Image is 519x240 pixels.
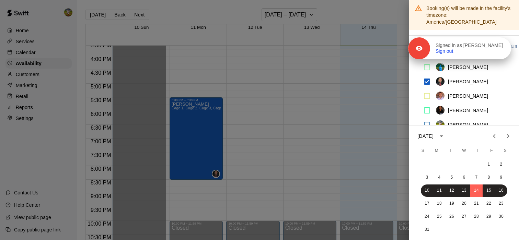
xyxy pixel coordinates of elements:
button: 5 [446,171,458,184]
button: 29 [483,211,495,223]
button: 28 [470,211,483,223]
button: Next month [501,129,515,143]
span: Friday [485,144,498,158]
button: 1 [483,158,495,171]
img: f86197dc-7575-4d78-9a58-147cbcd9cb9c%2F5ec24294-163f-4ad8-965b-9caf3cf4d487_image-1740249405469 [436,77,445,86]
a: Sign out [436,48,453,55]
button: 11 [433,184,446,197]
button: Previous month [487,129,501,143]
button: 16 [495,184,507,197]
button: 17 [421,197,433,210]
p: [PERSON_NAME] [448,107,488,114]
button: 30 [495,211,507,223]
span: Thursday [472,144,484,158]
button: 14 [470,184,483,197]
span: Saturday [499,144,511,158]
button: 21 [470,197,483,210]
img: f86197dc-7575-4d78-9a58-147cbcd9cb9c%2F0edbf8a2-0355-48f1-980b-4d29a02ed55c_image-1736901272394 [436,92,445,100]
p: [PERSON_NAME] [448,93,488,99]
button: 10 [421,184,433,197]
button: 7 [470,171,483,184]
button: 12 [446,184,458,197]
button: 31 [421,224,433,236]
button: 9 [495,171,507,184]
button: 27 [458,211,470,223]
p: [PERSON_NAME] [448,121,488,128]
button: 18 [433,197,446,210]
span: Tuesday [444,144,457,158]
button: 22 [483,197,495,210]
button: 6 [458,171,470,184]
button: 19 [446,197,458,210]
img: f86197dc-7575-4d78-9a58-147cbcd9cb9c%2F8b705c4c-ffb8-49bf-9114-a0662543021b_image-1733852336109 [436,120,445,129]
span: Sunday [417,144,429,158]
button: 4 [433,171,446,184]
button: 13 [458,184,470,197]
img: f86197dc-7575-4d78-9a58-147cbcd9cb9c%2F63a886b2-d42c-49b5-926b-941c3401ed70_image-1749224813180 [436,63,445,71]
button: 20 [458,197,470,210]
button: 24 [421,211,433,223]
div: Booking(s) will be made in the facility's timezone: America/[GEOGRAPHIC_DATA] [426,2,514,28]
p: [PERSON_NAME] [448,78,488,85]
p: Signed in as [PERSON_NAME] [436,43,503,49]
button: 26 [446,211,458,223]
button: 3 [421,171,433,184]
button: calendar view is open, switch to year view [436,130,447,142]
span: Wednesday [458,144,470,158]
p: [PERSON_NAME] [448,64,488,71]
ul: swift facility view [409,41,519,132]
button: 8 [483,171,495,184]
button: 2 [495,158,507,171]
button: 25 [433,211,446,223]
button: 23 [495,197,507,210]
button: 15 [483,184,495,197]
span: Monday [430,144,443,158]
div: [DATE] [417,133,434,140]
img: f86197dc-7575-4d78-9a58-147cbcd9cb9c%2F3a1fd6bd-fa5b-40df-892c-b0e924087433_image-1730902739200 [436,106,445,115]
